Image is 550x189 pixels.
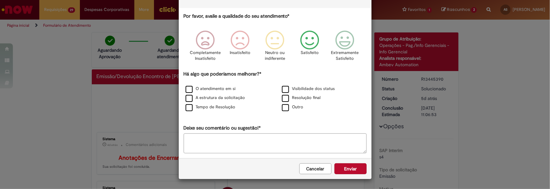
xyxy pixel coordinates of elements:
div: Insatisfeito [224,26,256,70]
div: Há algo que poderíamos melhorar?* [184,71,367,112]
label: Por favor, avalie a qualidade do seu atendimento* [184,13,290,20]
label: O atendimento em si [186,86,236,92]
div: Satisfeito [294,26,326,70]
div: Neutro ou indiferente [258,26,291,70]
label: A estrutura da solicitação [186,95,245,101]
div: Extremamente Satisfeito [328,26,361,70]
p: Satisfeito [301,50,319,56]
button: Enviar [334,163,367,174]
p: Insatisfeito [230,50,250,56]
p: Completamente Insatisfeito [190,50,221,62]
button: Cancelar [299,163,332,174]
label: Deixe seu comentário ou sugestão!* [184,125,261,131]
div: Completamente Insatisfeito [189,26,222,70]
label: Outro [282,104,304,110]
label: Tempo de Resolução [186,104,236,110]
label: Resolução final [282,95,321,101]
p: Neutro ou indiferente [263,50,286,62]
p: Extremamente Satisfeito [331,50,359,62]
label: Visibilidade dos status [282,86,335,92]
